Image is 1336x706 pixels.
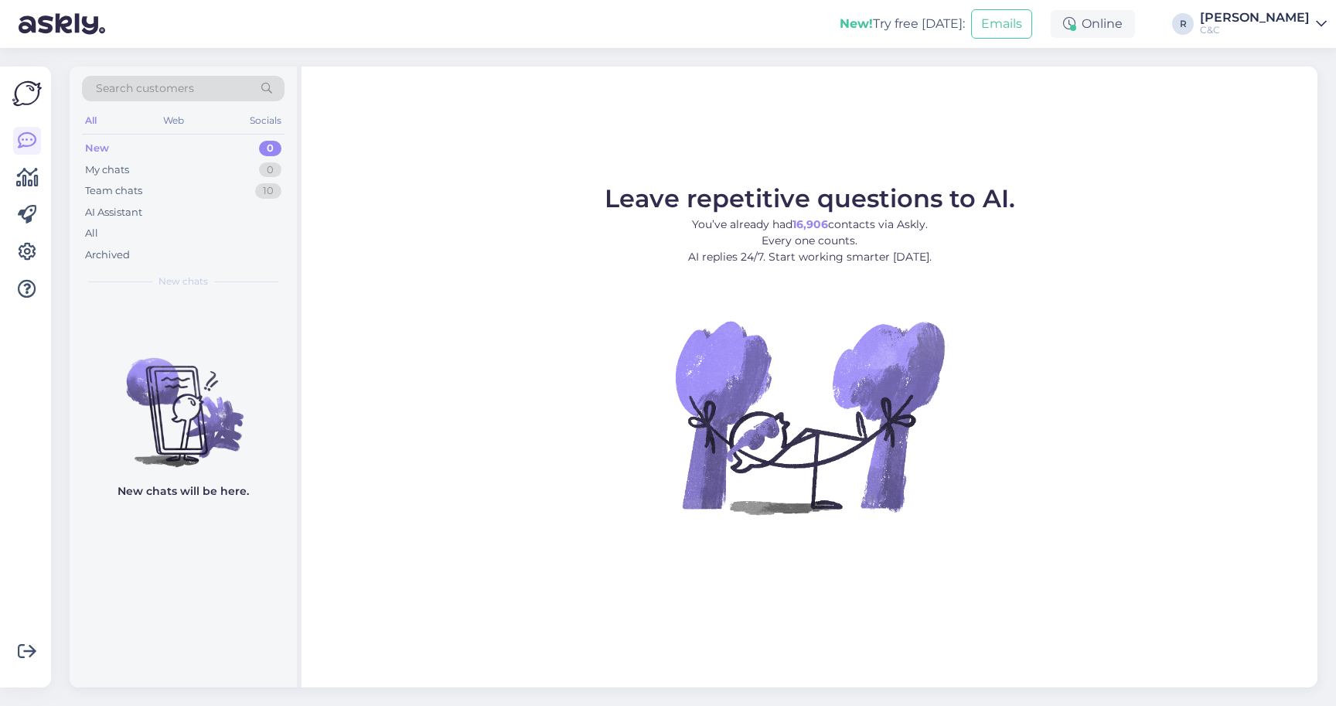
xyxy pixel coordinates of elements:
div: Online [1051,10,1135,38]
div: [PERSON_NAME] [1200,12,1310,24]
div: Web [160,111,187,131]
div: C&C [1200,24,1310,36]
span: Leave repetitive questions to AI. [605,183,1015,213]
span: New chats [158,275,208,288]
div: Socials [247,111,285,131]
div: R [1172,13,1194,35]
a: [PERSON_NAME]C&C [1200,12,1327,36]
div: All [85,226,98,241]
img: No Chat active [670,278,949,556]
div: New [85,141,109,156]
div: 10 [255,183,281,199]
div: AI Assistant [85,205,142,220]
p: You’ve already had contacts via Askly. Every one counts. AI replies 24/7. Start working smarter [... [605,217,1015,265]
div: 0 [259,141,281,156]
div: All [82,111,100,131]
div: 0 [259,162,281,178]
div: My chats [85,162,129,178]
img: Askly Logo [12,79,42,108]
div: Archived [85,247,130,263]
div: Try free [DATE]: [840,15,965,33]
img: No chats [70,330,297,469]
p: New chats will be here. [118,483,249,500]
b: New! [840,16,873,31]
div: Team chats [85,183,142,199]
button: Emails [971,9,1032,39]
span: Search customers [96,80,194,97]
b: 16,906 [792,217,828,231]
